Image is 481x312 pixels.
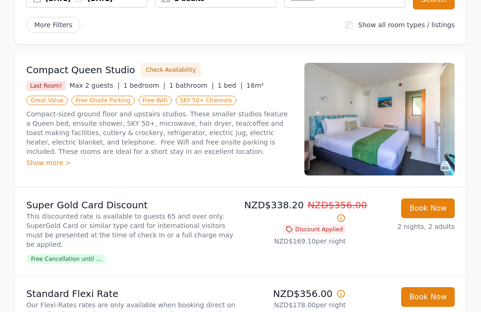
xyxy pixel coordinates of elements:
p: NZD$338.20 [244,198,346,225]
span: 1 bedroom | [124,82,166,89]
span: More Filters [26,17,80,33]
span: 16m² [247,82,264,89]
button: Check Availability [141,63,201,77]
span: Max 2 guests | [70,82,120,89]
p: Standard Flexi Rate [26,287,237,300]
span: Free WiFi [139,96,172,105]
span: 1 bed | [217,82,242,89]
h3: Compact Queen Studio [26,63,135,76]
span: 1 bathroom | [169,82,214,89]
label: Show all room types / listings [358,21,455,29]
span: Great Value [26,96,68,105]
p: Super Gold Card Discount [26,198,237,212]
span: Free Cancellation until ... [26,254,106,264]
p: NZD$356.00 [244,287,346,300]
div: Show more > [26,158,293,167]
button: Book Now [401,198,455,218]
span: Free Onsite Parking [71,96,134,105]
p: This discounted rate is available to guests 65 and over only. SuperGold Card or similar type card... [26,212,237,249]
span: SKY 50+ Channels [176,96,236,105]
p: NZD$169.10 per night [244,236,346,246]
span: Last Room! [26,81,66,91]
span: NZD$356.00 [308,199,367,211]
p: 2 nights, 2 adults [353,222,455,231]
p: Compact-sized ground floor and upstairs studios. These smaller studios feature a Queen bed, ensui... [26,109,293,156]
p: NZD$178.00 per night [244,300,346,310]
span: Discount Applied [283,225,346,234]
button: Book Now [401,287,455,307]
